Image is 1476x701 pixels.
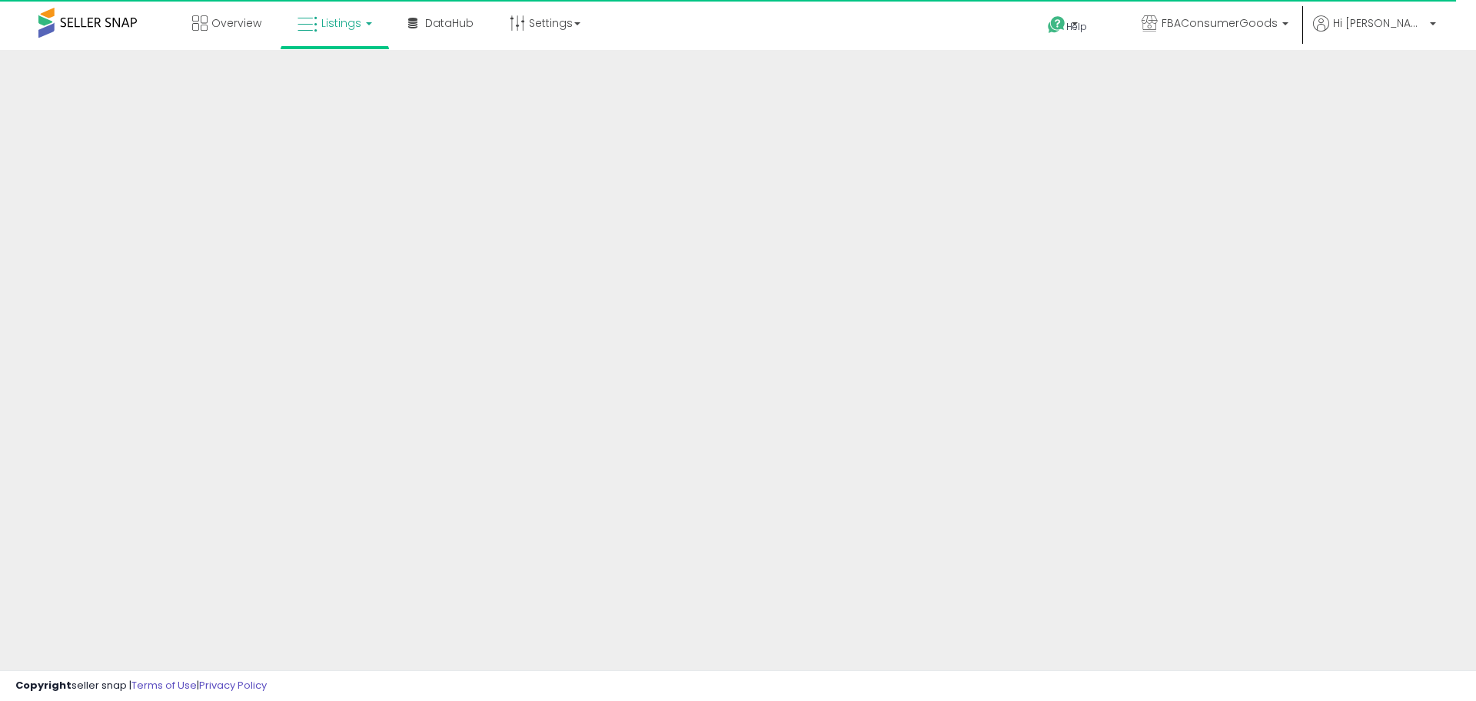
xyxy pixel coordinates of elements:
[1162,15,1278,31] span: FBAConsumerGoods
[1066,20,1087,33] span: Help
[321,15,361,31] span: Listings
[1036,4,1117,50] a: Help
[15,678,71,693] strong: Copyright
[131,678,197,693] a: Terms of Use
[211,15,261,31] span: Overview
[425,15,474,31] span: DataHub
[1313,15,1436,50] a: Hi [PERSON_NAME]
[15,679,267,693] div: seller snap | |
[199,678,267,693] a: Privacy Policy
[1047,15,1066,35] i: Get Help
[1333,15,1425,31] span: Hi [PERSON_NAME]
